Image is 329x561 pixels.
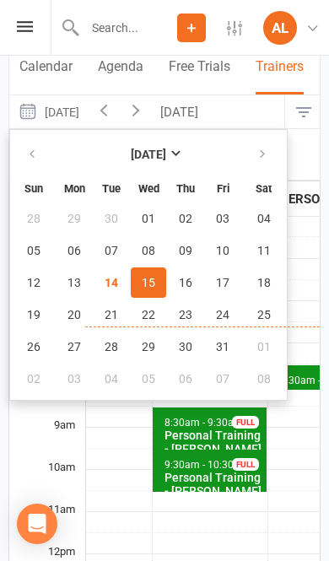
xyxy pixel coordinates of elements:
[142,212,155,225] span: 01
[242,364,285,394] button: 08
[168,203,203,234] button: 02
[179,340,192,353] span: 30
[205,235,240,266] button: 10
[67,276,81,289] span: 13
[131,148,166,161] strong: [DATE]
[179,276,192,289] span: 16
[168,364,203,394] button: 06
[27,276,40,289] span: 12
[57,203,92,234] button: 29
[27,340,40,353] span: 26
[131,332,166,362] button: 29
[12,364,55,394] button: 02
[257,244,271,257] span: 11
[67,244,81,257] span: 06
[67,372,81,386] span: 03
[67,340,81,353] span: 27
[94,299,129,330] button: 21
[142,276,155,289] span: 15
[131,235,166,266] button: 08
[179,308,192,321] span: 23
[216,212,229,225] span: 03
[27,372,40,386] span: 02
[94,332,129,362] button: 28
[17,504,57,544] div: Open Intercom Messenger
[232,458,259,471] div: FULL
[57,299,92,330] button: 20
[216,340,229,353] span: 31
[168,267,203,298] button: 16
[105,308,118,321] span: 21
[57,235,92,266] button: 06
[257,212,271,225] span: 04
[257,372,271,386] span: 08
[27,212,40,225] span: 28
[64,182,85,195] small: Monday
[168,332,203,362] button: 30
[263,11,297,45] div: AL
[131,299,166,330] button: 22
[105,244,118,257] span: 07
[102,182,121,195] small: Tuesday
[179,372,192,386] span: 06
[257,340,271,353] span: 01
[257,308,271,321] span: 25
[57,332,92,362] button: 27
[9,461,85,503] div: 10am
[232,416,259,429] div: FULL
[94,235,129,266] button: 07
[142,372,155,386] span: 05
[12,299,55,330] button: 19
[242,203,285,234] button: 04
[217,182,229,195] small: Friday
[131,203,166,234] button: 01
[216,372,229,386] span: 07
[12,332,55,362] button: 26
[138,182,159,195] small: Wednesday
[67,212,81,225] span: 29
[242,235,285,266] button: 11
[169,58,230,94] button: Free Trials
[205,364,240,394] button: 07
[94,203,129,234] button: 30
[9,418,85,461] div: 9am
[105,340,118,353] span: 28
[98,58,143,94] button: Agenda
[9,503,85,545] div: 11am
[176,182,195,195] small: Thursday
[168,299,203,330] button: 23
[205,332,240,362] button: 31
[105,372,118,386] span: 04
[131,364,166,394] button: 05
[256,58,304,94] button: Trainers
[205,203,240,234] button: 03
[179,212,192,225] span: 02
[94,267,129,298] button: 14
[256,182,272,195] small: Saturday
[205,267,240,298] button: 17
[67,308,81,321] span: 20
[179,244,192,257] span: 09
[242,332,285,362] button: 01
[205,299,240,330] button: 24
[57,364,92,394] button: 03
[27,308,40,321] span: 19
[57,267,92,298] button: 13
[24,182,43,195] small: Sunday
[168,235,203,266] button: 09
[105,212,118,225] span: 30
[216,244,229,257] span: 10
[105,276,118,289] span: 14
[131,267,166,298] button: 15
[12,235,55,266] button: 05
[164,459,250,471] span: 9:30am - 10:30am
[242,299,285,330] button: 25
[12,203,55,234] button: 28
[9,95,88,128] button: [DATE]
[242,267,285,298] button: 18
[94,364,129,394] button: 04
[19,58,73,94] button: Calendar
[142,340,155,353] span: 29
[142,308,155,321] span: 22
[164,429,263,456] div: Personal Training - [PERSON_NAME]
